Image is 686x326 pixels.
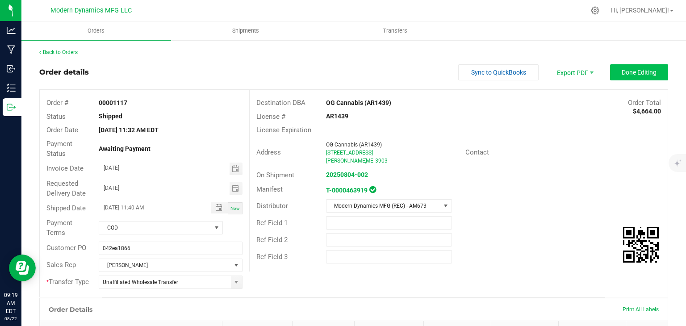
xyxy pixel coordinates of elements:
[256,113,285,121] span: License #
[99,222,211,234] span: COD
[326,99,391,106] strong: OG Cannabis (AR1439)
[46,219,72,237] span: Payment Terms
[99,202,201,213] input: Date/Time
[7,64,16,73] inline-svg: Inbound
[46,99,68,107] span: Order #
[321,21,470,40] a: Transfers
[9,255,36,281] iframe: Resource center
[46,113,66,121] span: Status
[256,126,311,134] span: License Expiration
[21,21,171,40] a: Orders
[623,227,659,263] img: Scan me!
[471,69,526,76] span: Sync to QuickBooks
[622,69,657,76] span: Done Editing
[7,26,16,35] inline-svg: Analytics
[628,99,661,107] span: Order Total
[256,236,288,244] span: Ref Field 2
[46,244,86,252] span: Customer PO
[465,148,489,156] span: Contact
[326,158,367,164] span: [PERSON_NAME]
[326,113,348,120] strong: AR1439
[326,150,373,156] span: [STREET_ADDRESS]
[375,158,388,164] span: 3903
[50,7,132,14] span: Modern Dynamics MFG LLC
[7,84,16,92] inline-svg: Inventory
[326,200,440,212] span: Modern Dynamics MFG (REC) - AM673
[256,185,283,193] span: Manifest
[230,206,240,211] span: Now
[256,219,288,227] span: Ref Field 1
[39,49,78,55] a: Back to Orders
[220,27,271,35] span: Shipments
[256,171,294,179] span: On Shipment
[99,145,151,152] strong: Awaiting Payment
[75,27,117,35] span: Orders
[4,315,17,322] p: 08/22
[46,164,84,172] span: Invoice Date
[590,6,601,15] div: Manage settings
[211,202,228,213] span: Toggle popup
[366,158,373,164] span: ME
[256,148,281,156] span: Address
[256,99,305,107] span: Destination DBA
[99,113,122,120] strong: Shipped
[458,64,539,80] button: Sync to QuickBooks
[256,253,288,261] span: Ref Field 3
[46,180,86,198] span: Requested Delivery Date
[4,291,17,315] p: 09:19 AM EDT
[171,21,321,40] a: Shipments
[326,187,368,194] a: T-0000463919
[326,142,382,148] span: OG Cannabis (AR1439)
[7,103,16,112] inline-svg: Outbound
[369,185,376,194] span: In Sync
[46,126,78,134] span: Order Date
[230,163,243,175] span: Toggle calendar
[230,182,243,195] span: Toggle calendar
[611,7,669,14] span: Hi, [PERSON_NAME]!
[326,171,368,178] a: 20250804-002
[39,67,89,78] div: Order details
[7,45,16,54] inline-svg: Manufacturing
[46,140,72,158] span: Payment Status
[623,227,659,263] qrcode: 00001117
[99,126,159,134] strong: [DATE] 11:32 AM EDT
[371,27,419,35] span: Transfers
[623,306,659,313] span: Print All Labels
[633,108,661,115] strong: $4,664.00
[46,204,86,212] span: Shipped Date
[46,278,89,286] span: Transfer Type
[46,261,76,269] span: Sales Rep
[99,99,127,106] strong: 00001117
[610,64,668,80] button: Done Editing
[49,306,92,313] h1: Order Details
[548,64,601,80] li: Export PDF
[99,259,230,272] span: [PERSON_NAME]
[256,202,288,210] span: Distributor
[365,158,366,164] span: ,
